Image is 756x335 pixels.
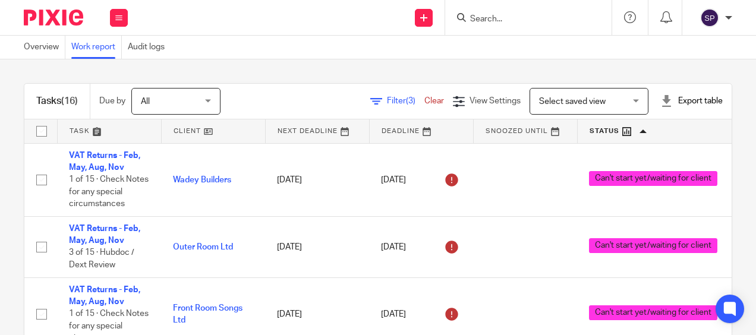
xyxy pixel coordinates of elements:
[660,95,723,107] div: Export table
[424,97,444,105] a: Clear
[265,143,369,216] td: [DATE]
[173,243,233,251] a: Outer Room Ltd
[381,170,461,189] div: [DATE]
[71,36,122,59] a: Work report
[36,95,78,108] h1: Tasks
[470,97,521,105] span: View Settings
[69,151,140,172] a: VAT Returns - Feb, May, Aug, Nov
[265,216,369,277] td: [DATE]
[387,97,424,105] span: Filter
[589,238,717,253] span: Can't start yet/waiting for client
[381,305,461,324] div: [DATE]
[700,8,719,27] img: svg%3E
[406,97,415,105] span: (3)
[381,238,461,257] div: [DATE]
[61,96,78,106] span: (16)
[24,10,83,26] img: Pixie
[69,175,149,208] span: 1 of 15 · Check Notes for any special circumstances
[589,171,717,186] span: Can't start yet/waiting for client
[69,286,140,306] a: VAT Returns - Feb, May, Aug, Nov
[128,36,171,59] a: Audit logs
[99,95,125,107] p: Due by
[173,176,231,184] a: Wadey Builders
[141,97,150,106] span: All
[69,249,134,270] span: 3 of 15 · Hubdoc / Dext Review
[69,225,140,245] a: VAT Returns - Feb, May, Aug, Nov
[469,14,576,25] input: Search
[24,36,65,59] a: Overview
[539,97,606,106] span: Select saved view
[173,304,242,324] a: Front Room Songs Ltd
[589,305,717,320] span: Can't start yet/waiting for client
